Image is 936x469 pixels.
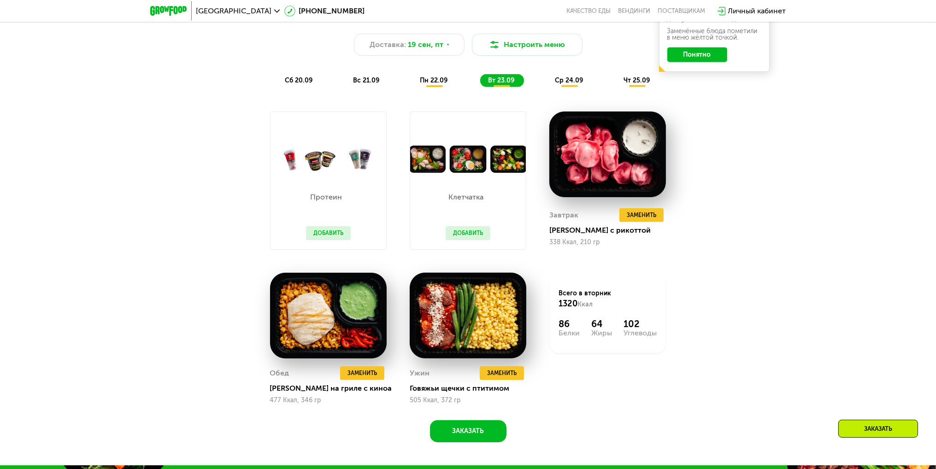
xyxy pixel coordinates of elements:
div: Обед [270,366,289,380]
div: 505 Ккал, 372 гр [410,397,526,404]
div: Жиры [591,329,612,337]
div: В даты, выделенные желтым, доступна замена блюд. [667,10,761,23]
div: Завтрак [549,208,578,222]
a: Вендинги [618,7,651,15]
span: вс 21.09 [353,76,380,84]
div: 102 [624,318,657,329]
span: Заменить [627,211,656,220]
p: Клетчатка [446,193,486,201]
div: 338 Ккал, 210 гр [549,239,666,246]
div: Всего в вторник [559,289,657,309]
span: вт 23.09 [489,76,515,84]
div: Заказать [838,420,918,438]
div: [PERSON_NAME] с рикоттой [549,226,673,235]
span: Заменить [347,369,377,378]
span: 1320 [559,299,577,309]
span: пн 22.09 [420,76,448,84]
button: Настроить меню [472,34,583,56]
div: Белки [559,329,580,337]
span: сб 20.09 [285,76,313,84]
button: Добавить [306,226,351,240]
p: Протеин [306,193,346,201]
span: Ккал [577,300,593,308]
span: ср 24.09 [555,76,583,84]
a: [PHONE_NUMBER] [284,6,365,17]
div: Говяжьи щечки с птитимом [410,384,534,393]
a: Качество еды [567,7,611,15]
button: Заказать [430,420,506,442]
div: Заменённые блюда пометили в меню жёлтой точкой. [667,28,761,41]
span: [GEOGRAPHIC_DATA] [196,7,272,15]
div: 64 [591,318,612,329]
div: 86 [559,318,580,329]
div: 477 Ккал, 346 гр [270,397,387,404]
span: Заменить [487,369,517,378]
span: Доставка: [370,39,406,50]
span: 19 сен, пт [408,39,443,50]
div: Ужин [410,366,430,380]
button: Заменить [340,366,384,380]
div: Углеводы [624,329,657,337]
button: Заменить [480,366,524,380]
div: [PERSON_NAME] на гриле с киноа [270,384,394,393]
button: Заменить [619,208,664,222]
div: поставщикам [658,7,706,15]
div: Личный кабинет [728,6,786,17]
span: чт 25.09 [624,76,650,84]
button: Понятно [667,47,727,62]
button: Добавить [446,226,490,240]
